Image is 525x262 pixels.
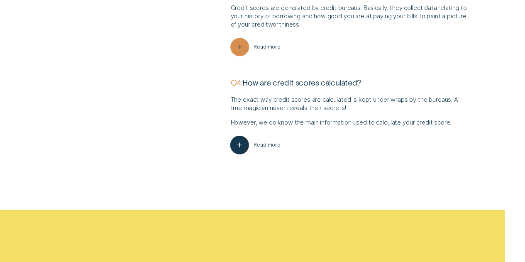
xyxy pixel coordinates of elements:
[230,95,469,112] p: The exact way credit scores are calculated is kept under wraps by the bureaus. A true magician ne...
[254,44,281,50] span: Read more
[230,78,242,87] strong: Q4:
[230,118,469,127] p: However, we do know the main information used to calculate your credit score.
[230,38,280,56] button: Read more
[254,142,281,148] span: Read more
[230,136,280,154] button: Read more
[230,78,469,88] p: How are credit scores calculated?
[230,4,469,29] p: Credit scores are generated by credit bureaus. Basically, they collect data relating to your hist...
